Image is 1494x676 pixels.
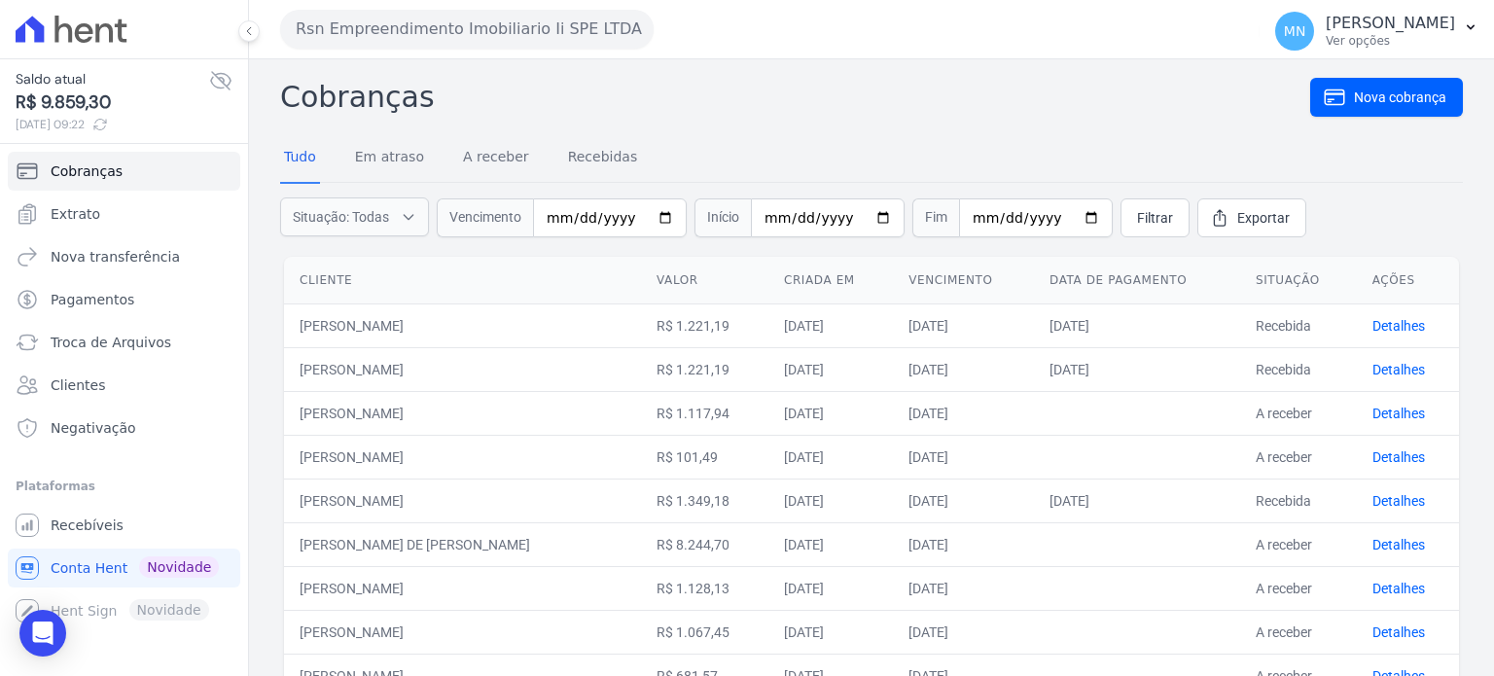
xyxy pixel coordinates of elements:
td: R$ 1.128,13 [641,566,768,610]
td: [DATE] [768,610,893,654]
td: [DATE] [893,435,1034,479]
th: Ações [1357,257,1459,304]
td: [DATE] [893,303,1034,347]
td: R$ 1.117,94 [641,391,768,435]
span: Conta Hent [51,558,127,578]
button: MN [PERSON_NAME] Ver opções [1260,4,1494,58]
a: Cobranças [8,152,240,191]
button: Rsn Empreendimento Imobiliario Ii SPE LTDA [280,10,654,49]
th: Situação [1240,257,1357,304]
td: [DATE] [768,479,893,522]
a: Detalhes [1372,624,1425,640]
td: [DATE] [893,566,1034,610]
a: Nova cobrança [1310,78,1463,117]
a: Filtrar [1120,198,1190,237]
td: [DATE] [893,347,1034,391]
span: Fim [912,198,959,237]
span: Início [694,198,751,237]
a: Negativação [8,409,240,447]
td: R$ 1.349,18 [641,479,768,522]
h2: Cobranças [280,75,1310,119]
span: Negativação [51,418,136,438]
td: [DATE] [893,391,1034,435]
p: [PERSON_NAME] [1326,14,1455,33]
a: Detalhes [1372,449,1425,465]
th: Valor [641,257,768,304]
a: Nova transferência [8,237,240,276]
td: [PERSON_NAME] [284,610,641,654]
td: Recebida [1240,479,1357,522]
td: A receber [1240,391,1357,435]
a: Recebíveis [8,506,240,545]
td: R$ 8.244,70 [641,522,768,566]
td: Recebida [1240,303,1357,347]
td: A receber [1240,435,1357,479]
span: Cobranças [51,161,123,181]
span: Novidade [139,556,219,578]
span: R$ 9.859,30 [16,89,209,116]
td: [PERSON_NAME] [284,435,641,479]
td: [DATE] [768,522,893,566]
td: [DATE] [1034,479,1240,522]
td: [DATE] [893,610,1034,654]
td: [PERSON_NAME] DE [PERSON_NAME] [284,522,641,566]
td: [PERSON_NAME] [284,566,641,610]
td: [PERSON_NAME] [284,303,641,347]
td: [PERSON_NAME] [284,391,641,435]
a: Conta Hent Novidade [8,549,240,587]
span: Pagamentos [51,290,134,309]
a: Troca de Arquivos [8,323,240,362]
td: R$ 1.067,45 [641,610,768,654]
div: Plataformas [16,475,232,498]
span: Extrato [51,204,100,224]
th: Vencimento [893,257,1034,304]
th: Data de pagamento [1034,257,1240,304]
a: Detalhes [1372,537,1425,552]
nav: Sidebar [16,152,232,630]
td: [DATE] [768,347,893,391]
p: Ver opções [1326,33,1455,49]
div: Open Intercom Messenger [19,610,66,657]
span: Nova transferência [51,247,180,267]
a: Detalhes [1372,406,1425,421]
span: Vencimento [437,198,533,237]
td: [DATE] [768,566,893,610]
span: [DATE] 09:22 [16,116,209,133]
td: A receber [1240,566,1357,610]
td: Recebida [1240,347,1357,391]
td: [DATE] [893,522,1034,566]
a: Detalhes [1372,493,1425,509]
span: Filtrar [1137,208,1173,228]
button: Situação: Todas [280,197,429,236]
a: Detalhes [1372,318,1425,334]
td: R$ 1.221,19 [641,347,768,391]
a: Detalhes [1372,362,1425,377]
td: A receber [1240,522,1357,566]
td: [DATE] [893,479,1034,522]
span: Situação: Todas [293,207,389,227]
span: Recebíveis [51,516,124,535]
td: [DATE] [768,391,893,435]
a: Detalhes [1372,581,1425,596]
a: Recebidas [564,133,642,184]
span: Exportar [1237,208,1290,228]
span: Troca de Arquivos [51,333,171,352]
span: Saldo atual [16,69,209,89]
span: MN [1284,24,1306,38]
td: R$ 1.221,19 [641,303,768,347]
a: Em atraso [351,133,428,184]
span: Clientes [51,375,105,395]
td: [PERSON_NAME] [284,347,641,391]
a: Tudo [280,133,320,184]
a: Extrato [8,195,240,233]
td: [DATE] [768,303,893,347]
td: [DATE] [1034,347,1240,391]
a: A receber [459,133,533,184]
a: Clientes [8,366,240,405]
td: [PERSON_NAME] [284,479,641,522]
td: R$ 101,49 [641,435,768,479]
td: [DATE] [768,435,893,479]
th: Criada em [768,257,893,304]
td: [DATE] [1034,303,1240,347]
th: Cliente [284,257,641,304]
